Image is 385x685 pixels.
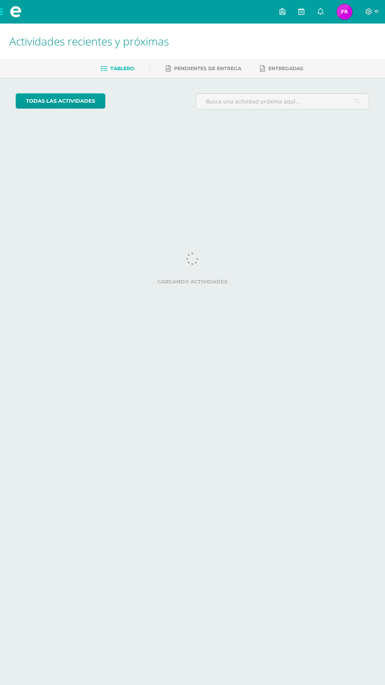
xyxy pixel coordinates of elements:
[101,62,134,75] a: Tablero
[174,65,241,71] span: Pendientes de entrega
[337,4,352,20] img: 3e075353d348aa0ffaabfcf58eb20247.png
[9,34,169,49] span: Actividades recientes y próximas
[110,65,134,71] span: Tablero
[166,62,241,75] a: Pendientes de entrega
[260,62,303,75] a: Entregadas
[16,93,105,109] a: todas las Actividades
[16,279,369,285] label: Cargando actividades
[196,94,369,109] input: Busca una actividad próxima aquí...
[268,65,303,71] span: Entregadas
